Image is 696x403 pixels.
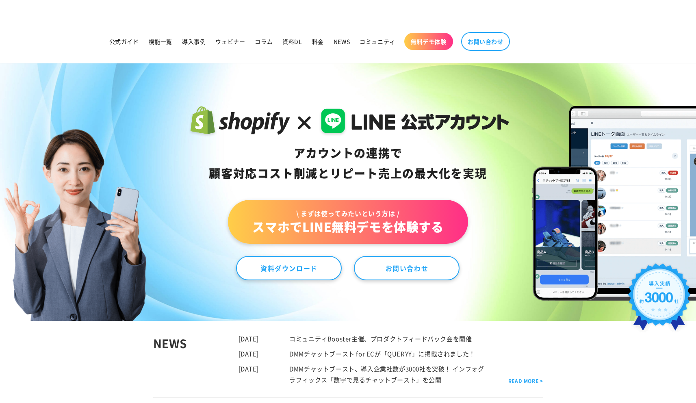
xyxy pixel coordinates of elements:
[624,260,694,339] img: 導入実績約3000社
[289,334,472,343] a: コミュニティBooster主催、プロダクトフィードバック会を開催
[355,33,400,50] a: コミュニティ
[236,256,342,280] a: 資料ダウンロード
[239,349,259,358] time: [DATE]
[177,33,210,50] a: 導入事例
[215,38,245,45] span: ウェビナー
[239,334,259,343] time: [DATE]
[329,33,355,50] a: NEWS
[144,33,177,50] a: 機能一覧
[461,32,510,51] a: お問い合わせ
[289,364,484,384] a: DMMチャットブースト、導入企業社数が3000社を突破！ インフォグラフィックス「数字で見るチャットブースト」を公開
[468,38,503,45] span: お問い合わせ
[210,33,250,50] a: ウェビナー
[354,256,460,280] a: お問い合わせ
[239,364,259,373] time: [DATE]
[411,38,447,45] span: 無料デモ体験
[289,349,475,358] a: DMMチャットブースト for ECが「QUERYY」に掲載されました！
[187,143,509,184] div: アカウントの連携で 顧客対応コスト削減と リピート売上の 最大化を実現
[334,38,350,45] span: NEWS
[182,38,206,45] span: 導入事例
[153,333,239,385] div: NEWS
[282,38,302,45] span: 資料DL
[404,33,453,50] a: 無料デモ体験
[508,377,543,386] a: READ MORE >
[109,38,139,45] span: 公式ガイド
[104,33,144,50] a: 公式ガイド
[252,209,443,218] span: \ まずは使ってみたいという方は /
[278,33,307,50] a: 資料DL
[228,200,468,244] a: \ まずは使ってみたいという方は /スマホでLINE無料デモを体験する
[360,38,395,45] span: コミュニティ
[307,33,329,50] a: 料金
[250,33,278,50] a: コラム
[255,38,273,45] span: コラム
[149,38,172,45] span: 機能一覧
[312,38,324,45] span: 料金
